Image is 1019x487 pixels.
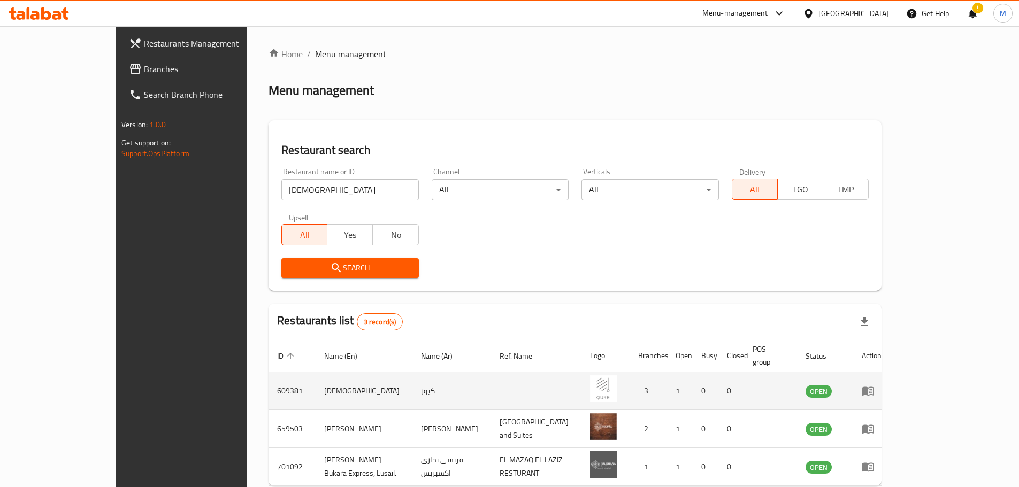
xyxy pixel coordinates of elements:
img: Qureshi Bukara Express, Lusail. [590,451,617,478]
span: TMP [828,182,864,197]
div: Menu [862,422,882,435]
span: 3 record(s) [357,317,403,327]
span: Status [806,350,840,362]
td: 2 [630,410,667,448]
td: 1 [667,448,693,486]
span: Ref. Name [500,350,546,362]
button: Search [281,258,418,278]
button: Yes [327,224,373,245]
span: All [286,227,323,243]
div: Total records count [357,313,403,330]
label: Upsell [289,213,309,221]
a: Restaurants Management [120,30,286,56]
nav: breadcrumb [269,48,882,60]
td: 3 [630,372,667,410]
div: Menu [862,460,882,473]
span: ID [277,350,297,362]
input: Search for restaurant name or ID.. [281,179,418,200]
button: TGO [777,179,823,200]
td: 701092 [269,448,316,486]
button: All [732,179,778,200]
a: Branches [120,56,286,82]
td: 1 [667,410,693,448]
th: Branches [630,339,667,372]
td: 0 [693,410,718,448]
div: Menu [862,384,882,397]
td: EL MAZAQ EL LAZIZ RESTURANT [491,448,581,486]
h2: Restaurants list [277,313,403,330]
span: Name (Ar) [421,350,466,362]
td: 659503 [269,410,316,448]
th: Open [667,339,693,372]
img: Qure [590,375,617,402]
span: Version: [121,118,148,132]
button: TMP [823,179,869,200]
span: Restaurants Management [144,37,278,50]
td: قريشي بخاري اكسبريس [412,448,491,486]
th: Logo [581,339,630,372]
img: Qureshi Bukhara [590,413,617,440]
td: [PERSON_NAME] [316,410,412,448]
td: كيور [412,372,491,410]
h2: Restaurant search [281,142,869,158]
div: OPEN [806,461,832,474]
label: Delivery [739,168,766,175]
span: All [737,182,773,197]
span: No [377,227,414,243]
div: Menu-management [702,7,768,20]
span: 1.0.0 [149,118,166,132]
div: Export file [852,309,877,335]
td: [GEOGRAPHIC_DATA] and Suites [491,410,581,448]
li: / [307,48,311,60]
td: 1 [667,372,693,410]
span: Branches [144,63,278,75]
span: OPEN [806,461,832,474]
td: [PERSON_NAME] [412,410,491,448]
div: OPEN [806,385,832,398]
span: Yes [332,227,369,243]
td: 0 [718,448,744,486]
div: All [581,179,718,200]
span: Menu management [315,48,386,60]
span: Name (En) [324,350,371,362]
span: OPEN [806,423,832,436]
span: Search Branch Phone [144,88,278,101]
td: [DEMOGRAPHIC_DATA] [316,372,412,410]
div: [GEOGRAPHIC_DATA] [818,7,889,19]
th: Busy [693,339,718,372]
button: All [281,224,327,245]
td: 0 [718,372,744,410]
td: 0 [693,372,718,410]
span: POS group [753,343,784,368]
span: Get support on: [121,136,171,150]
div: All [432,179,569,200]
td: 0 [718,410,744,448]
span: M [1000,7,1006,19]
span: TGO [782,182,819,197]
td: 1 [630,448,667,486]
table: enhanced table [269,339,890,486]
th: Closed [718,339,744,372]
td: 609381 [269,372,316,410]
a: Support.OpsPlatform [121,146,189,160]
td: 0 [693,448,718,486]
span: Search [290,261,410,275]
th: Action [853,339,890,372]
div: OPEN [806,423,832,436]
h2: Menu management [269,82,374,99]
span: OPEN [806,385,832,398]
td: [PERSON_NAME] Bukara Express, Lusail. [316,448,412,486]
a: Search Branch Phone [120,82,286,107]
button: No [372,224,418,245]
